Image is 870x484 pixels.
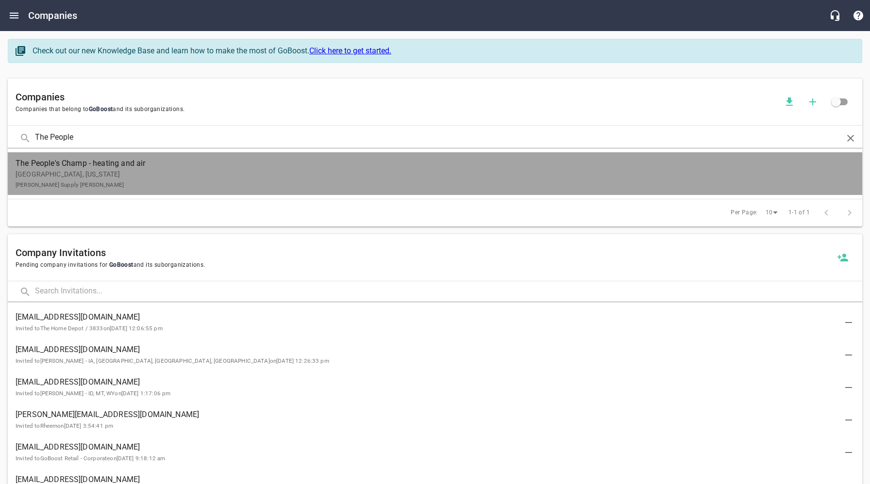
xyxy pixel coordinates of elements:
[16,357,329,364] small: Invited to [PERSON_NAME] - IA, [GEOGRAPHIC_DATA], [GEOGRAPHIC_DATA], [GEOGRAPHIC_DATA] on [DATE] ...
[89,106,113,113] span: GoBoost
[788,208,810,218] span: 1-1 of 1
[28,8,77,23] h6: Companies
[16,390,170,397] small: Invited to [PERSON_NAME] - ID, MT, WY on [DATE] 1:17:06 pm
[837,408,860,432] button: Delete Invitation
[16,376,839,388] span: [EMAIL_ADDRESS][DOMAIN_NAME]
[847,4,870,27] button: Support Portal
[16,441,839,453] span: [EMAIL_ADDRESS][DOMAIN_NAME]
[837,343,860,367] button: Delete Invitation
[762,206,781,219] div: 10
[837,441,860,464] button: Delete Invitation
[16,169,839,190] p: [GEOGRAPHIC_DATA], [US_STATE]
[16,409,839,420] span: [PERSON_NAME][EMAIL_ADDRESS][DOMAIN_NAME]
[823,4,847,27] button: Live Chat
[16,181,124,188] small: [PERSON_NAME] Supply [PERSON_NAME]
[837,311,860,334] button: Delete Invitation
[33,45,852,57] div: Check out our new Knowledge Base and learn how to make the most of GoBoost.
[16,422,113,429] small: Invited to Rheem on [DATE] 3:54:41 pm
[731,208,758,218] span: Per Page:
[107,261,133,268] span: GoBoost
[16,325,163,332] small: Invited to The Home Depot / 3833 on [DATE] 12:06:55 pm
[837,376,860,399] button: Delete Invitation
[831,246,854,269] button: Invite a new company
[778,90,801,113] button: Download companies
[16,105,778,114] span: Companies that belong to and its suborganizations.
[16,89,778,105] h6: Companies
[309,46,391,55] a: Click here to get started.
[16,344,839,355] span: [EMAIL_ADDRESS][DOMAIN_NAME]
[35,281,862,302] input: Search Invitations...
[16,455,165,462] small: Invited to GoBoost Retail - Corporate on [DATE] 9:18:12 am
[2,4,26,27] button: Open drawer
[16,311,839,323] span: [EMAIL_ADDRESS][DOMAIN_NAME]
[801,90,824,113] button: Add a new company
[16,245,831,260] h6: Company Invitations
[16,260,831,270] span: Pending company invitations for and its suborganizations.
[35,128,835,148] input: Search Companies...
[16,158,839,169] span: The People's Champ - heating and air
[824,90,848,113] span: Click to view all companies
[8,152,862,195] a: The People's Champ - heating and air[GEOGRAPHIC_DATA], [US_STATE][PERSON_NAME] Supply [PERSON_NAME]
